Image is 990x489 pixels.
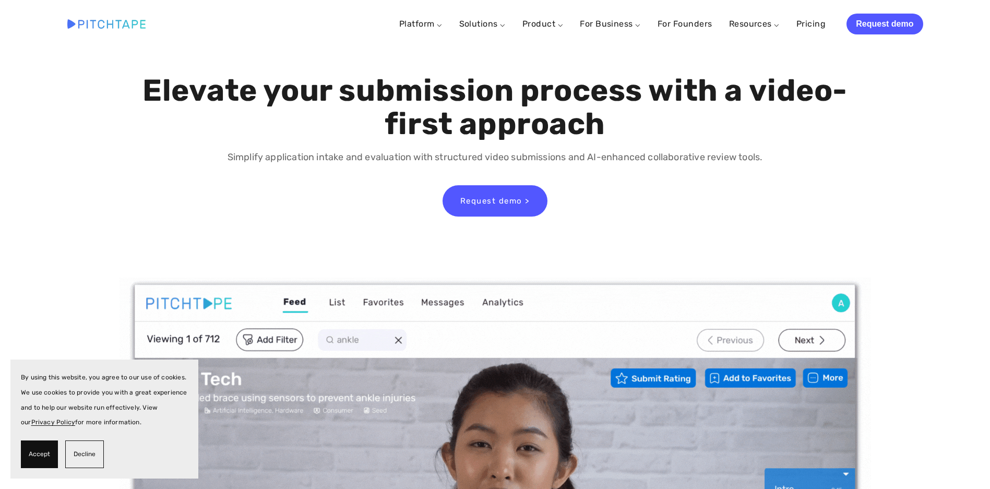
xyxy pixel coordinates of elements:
[729,19,780,29] a: Resources ⌵
[399,19,443,29] a: Platform ⌵
[459,19,506,29] a: Solutions ⌵
[522,19,563,29] a: Product ⌵
[580,19,641,29] a: For Business ⌵
[846,14,923,34] a: Request demo
[29,447,50,462] span: Accept
[796,15,826,33] a: Pricing
[140,74,850,141] h1: Elevate your submission process with a video-first approach
[21,370,188,430] p: By using this website, you agree to our use of cookies. We use cookies to provide you with a grea...
[67,19,146,28] img: Pitchtape | Video Submission Management Software
[74,447,96,462] span: Decline
[443,185,547,217] a: Request demo >
[140,150,850,165] p: Simplify application intake and evaluation with structured video submissions and AI-enhanced coll...
[10,360,198,479] section: Cookie banner
[31,419,76,426] a: Privacy Policy
[658,15,712,33] a: For Founders
[65,440,104,468] button: Decline
[21,440,58,468] button: Accept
